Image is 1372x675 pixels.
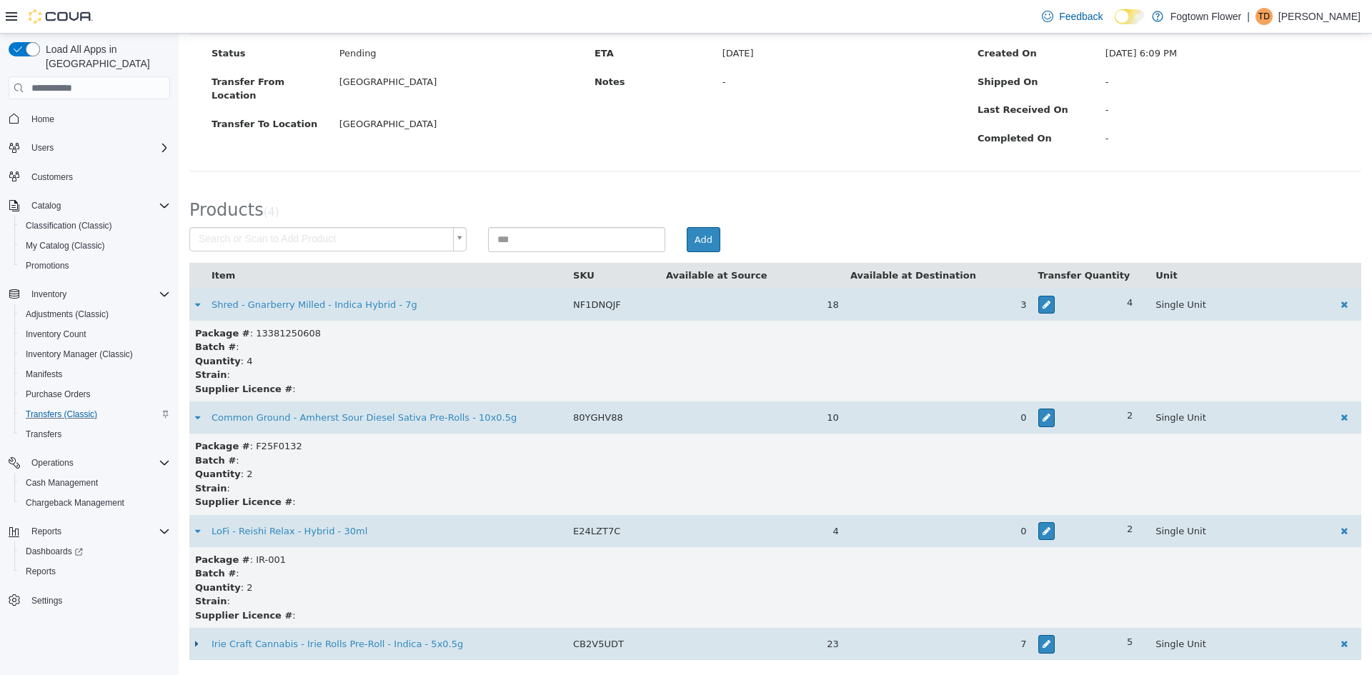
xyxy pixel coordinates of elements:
div: : [16,448,1177,462]
button: Inventory Manager (Classic) [14,344,176,364]
div: - [916,69,1171,84]
button: Delete [1154,374,1177,394]
span: CB2V5UDT [394,605,445,616]
button: Transfer Quantity [860,235,955,249]
strong: Batch # [16,308,57,319]
label: ETA [405,13,533,27]
button: Home [3,108,176,129]
div: Pending [150,13,405,27]
button: Operations [26,454,79,471]
button: Available at Source [487,235,592,249]
strong: Package # [16,294,71,305]
span: 80YGHV88 [394,379,444,389]
span: E24LZT7C [394,492,442,503]
button: Delete [1154,261,1177,281]
img: Cova [29,9,93,24]
span: Operations [31,457,74,469]
span: Home [26,109,170,127]
a: Inventory Count [20,326,92,343]
a: Purchase Orders [20,386,96,403]
strong: Quantity [16,322,62,333]
button: Users [3,138,176,158]
span: My Catalog (Classic) [26,240,105,251]
span: Settings [26,591,170,609]
span: Products [11,166,85,186]
span: Inventory [26,286,170,303]
button: Reports [3,521,176,541]
label: Status [22,13,150,27]
span: Reports [20,563,170,580]
strong: Package # [16,521,71,531]
span: Cash Management [20,474,170,491]
strong: Supplier Licence # [16,350,114,361]
span: Reports [26,523,170,540]
a: Home [26,111,60,128]
label: Shipped On [788,41,916,56]
button: Reports [26,523,67,540]
span: Adjustments (Classic) [26,309,109,320]
button: Classification (Classic) [14,216,176,236]
button: Operations [3,453,176,473]
strong: Strain [16,336,48,346]
span: Single Unit [977,379,1028,389]
span: Users [26,139,170,156]
button: Reports [14,561,176,581]
span: 0 [842,379,847,389]
span: Chargeback Management [26,497,124,509]
span: Transfers (Classic) [20,406,170,423]
strong: Quantity [16,435,62,446]
span: Purchase Orders [26,389,91,400]
div: [DATE] [533,13,788,27]
strong: Batch # [16,534,57,545]
button: Manifests [14,364,176,384]
a: Transfers (Classic) [20,406,103,423]
span: Home [31,114,54,125]
button: Users [26,139,59,156]
a: My Catalog (Classic) [20,237,111,254]
div: : 13381250608 [16,293,1177,307]
div: [GEOGRAPHIC_DATA] [150,41,405,56]
strong: Supplier Licence # [16,463,114,474]
div: 2 [860,489,955,503]
a: Feedback [1036,2,1108,31]
button: Adjustments (Classic) [14,304,176,324]
div: : 4 [16,321,1177,335]
span: Inventory Count [26,329,86,340]
div: Tristan Denobrega [1256,8,1273,25]
div: - [916,98,1171,112]
span: Dark Mode [1115,24,1115,25]
button: Inventory [26,286,72,303]
button: SKU [394,235,419,249]
button: Catalog [26,197,66,214]
label: Transfer To Location [22,84,150,98]
button: Delete [1154,600,1177,621]
span: Single Unit [977,492,1028,503]
span: Cash Management [26,477,98,489]
div: - [916,41,1171,56]
button: Customers [3,166,176,187]
div: : [16,561,1177,575]
div: : [16,461,1177,476]
span: 7 [842,605,847,616]
span: Promotions [20,257,170,274]
span: Reports [31,526,61,537]
span: Single Unit [977,605,1028,616]
div: : 2 [16,434,1177,448]
span: Catalog [31,200,61,211]
div: 2 [860,375,955,389]
span: NF1DNQJF [394,266,442,276]
a: Dashboards [14,541,176,561]
span: Promotions [26,260,69,271]
span: Adjustments (Classic) [20,306,170,323]
input: Dark Mode [1115,9,1145,24]
button: Inventory Count [14,324,176,344]
span: Inventory Manager (Classic) [20,346,170,363]
div: : [16,306,1177,321]
button: Promotions [14,256,176,276]
div: : [16,349,1177,363]
span: 0 [842,492,847,503]
button: Transfers [14,424,176,444]
span: My Catalog (Classic) [20,237,170,254]
a: LoFi - Reishi Relax - Hybrid - 30ml [33,492,189,503]
button: Delete [1154,487,1177,508]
